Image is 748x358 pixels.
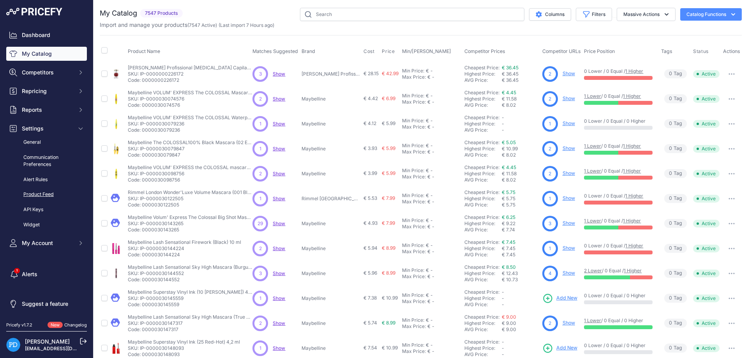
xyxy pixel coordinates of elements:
a: Show [273,295,285,301]
a: € 36.45 [502,65,519,71]
span: Active [693,120,720,128]
span: 7547 Products [140,9,183,18]
a: Product Feed [6,188,87,201]
p: Code: 0000000226172 [128,77,252,83]
p: Code: 0000030079847 [128,152,252,158]
div: € [426,143,429,149]
span: Tags [661,48,672,54]
p: 0 Lower / 0 Equal / 0 Higher [584,118,653,124]
a: 1 Lower [584,168,601,174]
a: Show [563,95,575,101]
span: 2 [259,170,262,177]
span: (Last import 7 Hours ago) [219,22,274,28]
button: Filters [576,8,612,21]
a: 7547 Active [189,22,215,28]
span: 2 [259,245,262,252]
a: Cheapest Price: [464,65,499,71]
a: 2 Lower [584,268,602,273]
div: € 7.74 [502,227,539,233]
div: AVG Price: [464,102,502,108]
span: Status [693,48,709,55]
span: Show [273,220,285,226]
div: - [429,192,433,199]
a: Show [563,320,575,326]
div: Max Price: [402,224,426,230]
a: Show [563,220,575,226]
span: 0 [669,245,672,252]
a: 1 Higher [623,93,641,99]
div: Highest Price: [464,196,502,202]
span: Price Position [584,48,615,54]
div: Max Price: [402,199,426,205]
span: 0 [669,120,672,127]
p: Maybelline Volum' Express The Colossal Big Shot Mascara (Very Black) 9,5 ml [128,214,252,220]
p: Code: 0000030098756 [128,177,252,183]
span: € 5.99 [382,170,395,176]
a: € 7.45 [502,239,515,245]
p: Code: 0000030144224 [128,252,241,258]
p: Maybelline [302,171,360,177]
p: Maybelline Lash Sensational Firework (Black) 10 ml [128,239,241,245]
a: € 4.45 [502,90,516,95]
a: Cheapest Price: [464,214,499,220]
span: Tag [664,194,687,203]
a: 1 Higher [625,68,643,74]
a: Show [563,270,575,276]
div: € [426,217,429,224]
img: Pricefy Logo [6,8,62,16]
div: AVG Price: [464,127,502,133]
span: € 4.93 [363,220,378,226]
span: € 7.99 [382,195,395,201]
p: Code: 0000030122505 [128,202,252,208]
button: Repricing [6,84,87,98]
div: Min Price: [402,192,424,199]
button: Competitors [6,65,87,79]
a: Cheapest Price: [464,164,499,170]
a: Alerts [6,267,87,281]
button: Cost [363,48,376,55]
span: Add New [556,295,577,302]
span: € 36.45 [502,71,519,77]
span: Show [273,121,285,127]
span: Active [693,245,720,252]
span: Show [273,171,285,176]
p: SKU: IP-0000000226172 [128,71,252,77]
div: AVG Price: [464,77,502,83]
span: Show [273,320,285,326]
a: Show [273,245,285,251]
a: 1 Lower [584,143,601,149]
p: Maybelline VOLUM' EXPRESS the COLOSSAL mascara (Smoky Black) 10,7 ml [128,164,252,171]
div: - [429,168,433,174]
div: - [429,118,433,124]
h2: My Catalog [100,8,137,19]
a: Show [273,146,285,152]
p: Maybelline [302,146,360,152]
a: 1 Higher [623,218,641,224]
span: Cost [363,48,374,55]
div: Max Price: [402,74,426,80]
span: 0 [669,70,672,78]
p: Rimmel London Wonder'Luxe Volume Mascara (001 Black) 11 ml [128,189,252,196]
button: Status [693,48,710,55]
span: € 5.75 [502,196,515,201]
div: Min Price: [402,168,424,174]
div: € [427,74,430,80]
div: - [430,249,434,255]
span: € 10.99 [502,146,518,152]
span: € 6.99 [382,95,395,101]
span: 0 [669,95,672,102]
span: 2 [549,95,551,102]
p: / 0 Equal / [584,218,653,224]
div: € [426,242,429,249]
span: 0 [669,220,672,227]
span: Tag [664,69,687,78]
a: Show [563,145,575,151]
span: € 5.99 [382,120,395,126]
a: 1 Lower [584,93,601,99]
div: Max Price: [402,149,426,155]
div: Max Price: [402,124,426,130]
button: Price [382,48,396,55]
a: Widget [6,218,87,232]
a: [EMAIL_ADDRESS][DOMAIN_NAME] [25,346,106,351]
